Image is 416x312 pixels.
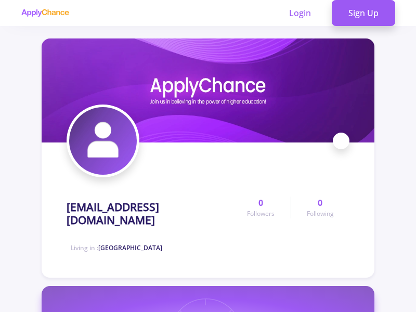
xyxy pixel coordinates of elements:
[21,9,69,17] img: applychance logo text only
[67,201,231,227] h1: [EMAIL_ADDRESS][DOMAIN_NAME]
[291,197,349,218] a: 0Following
[69,107,137,175] img: fatemeh_teimoorii@yahoo.comavatar
[42,38,374,142] img: fatemeh_teimoorii@yahoo.comcover image
[307,209,334,218] span: Following
[247,209,275,218] span: Followers
[71,243,162,252] span: Living in :
[98,243,162,252] span: [GEOGRAPHIC_DATA]
[231,197,290,218] a: 0Followers
[318,197,322,209] span: 0
[258,197,263,209] span: 0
